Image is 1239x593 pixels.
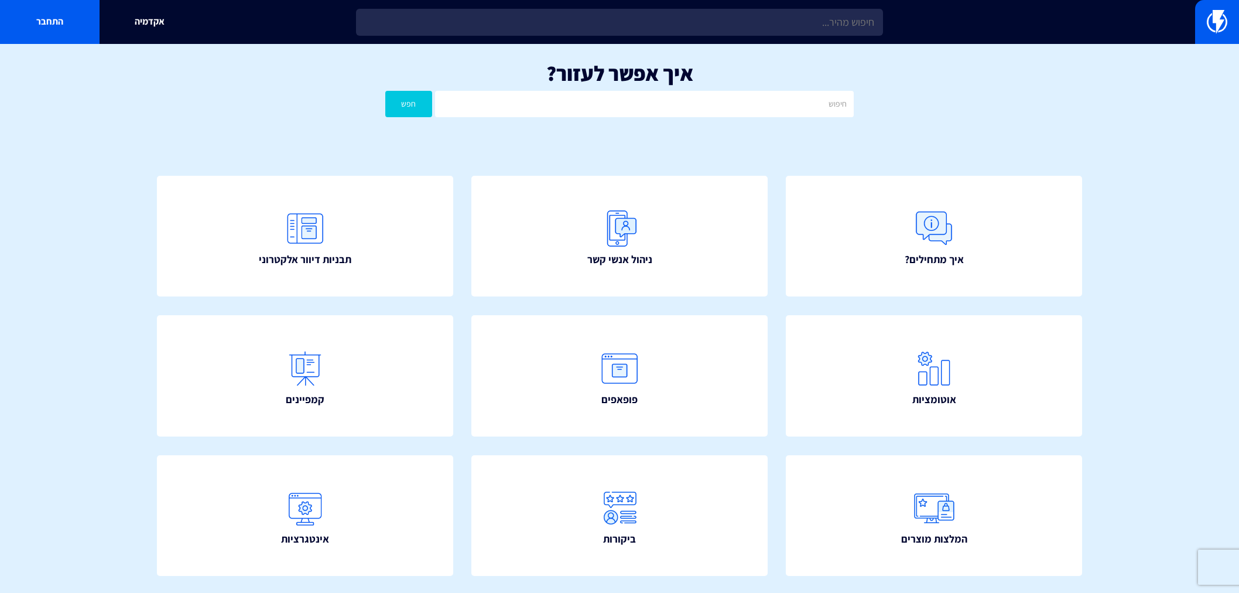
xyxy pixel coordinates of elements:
[786,315,1082,437] a: אוטומציות
[587,252,652,267] span: ניהול אנשי קשר
[603,531,636,547] span: ביקורות
[286,392,324,407] span: קמפיינים
[786,176,1082,297] a: איך מתחילים?
[356,9,883,36] input: חיפוש מהיר...
[471,315,768,437] a: פופאפים
[901,531,967,547] span: המלצות מוצרים
[471,455,768,577] a: ביקורות
[471,176,768,297] a: ניהול אנשי קשר
[157,455,453,577] a: אינטגרציות
[259,252,351,267] span: תבניות דיוור אלקטרוני
[601,392,638,407] span: פופאפים
[157,315,453,437] a: קמפיינים
[905,252,964,267] span: איך מתחילים?
[281,531,329,547] span: אינטגרציות
[157,176,453,297] a: תבניות דיוור אלקטרוני
[435,91,854,117] input: חיפוש
[18,62,1221,85] h1: איך אפשר לעזור?
[385,91,432,117] button: חפש
[786,455,1082,577] a: המלצות מוצרים
[912,392,956,407] span: אוטומציות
